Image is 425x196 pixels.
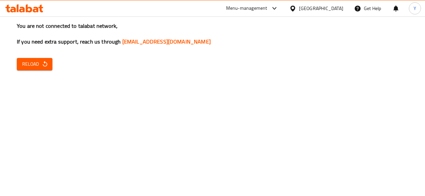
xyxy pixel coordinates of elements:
span: Y [414,5,416,12]
button: Reload [17,58,52,70]
span: Reload [22,60,47,68]
div: [GEOGRAPHIC_DATA] [299,5,343,12]
a: [EMAIL_ADDRESS][DOMAIN_NAME] [122,37,211,47]
h3: You are not connected to talabat network, If you need extra support, reach us through [17,22,408,46]
div: Menu-management [226,4,267,12]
